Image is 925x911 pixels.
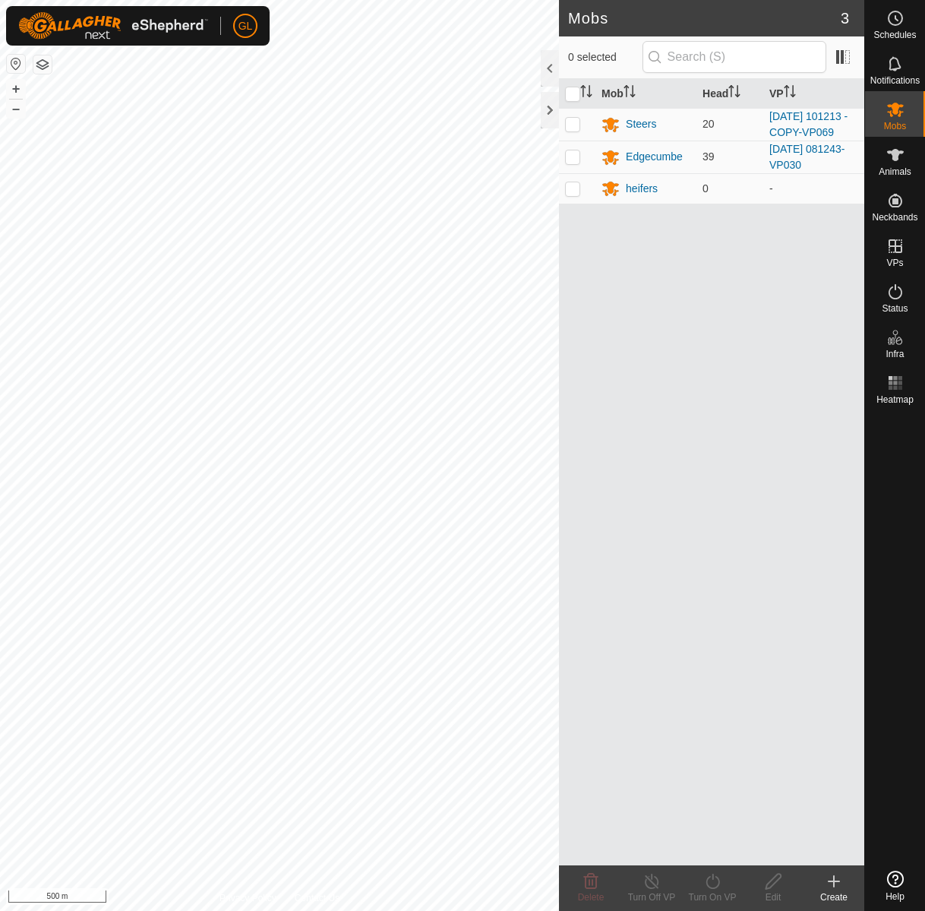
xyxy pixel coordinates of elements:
[763,173,864,204] td: -
[886,350,904,359] span: Infra
[626,116,656,132] div: Steers
[886,258,903,267] span: VPs
[624,87,636,100] p-sorticon: Activate to sort
[626,149,683,165] div: Edgecumbe
[642,41,826,73] input: Search (S)
[873,30,916,40] span: Schedules
[769,110,848,138] a: [DATE] 101213 - COPY-VP069
[702,118,715,130] span: 20
[841,7,849,30] span: 3
[595,79,696,109] th: Mob
[886,892,904,901] span: Help
[696,79,763,109] th: Head
[872,213,917,222] span: Neckbands
[626,181,658,197] div: heifers
[870,76,920,85] span: Notifications
[879,167,911,176] span: Animals
[803,890,864,904] div: Create
[33,55,52,74] button: Map Layers
[580,87,592,100] p-sorticon: Activate to sort
[763,79,864,109] th: VP
[219,891,276,905] a: Privacy Policy
[702,182,709,195] span: 0
[884,122,906,131] span: Mobs
[18,12,208,40] img: Gallagher Logo
[743,890,803,904] div: Edit
[702,150,715,163] span: 39
[784,87,796,100] p-sorticon: Activate to sort
[568,9,841,27] h2: Mobs
[882,304,908,313] span: Status
[238,18,253,34] span: GL
[295,891,339,905] a: Contact Us
[865,865,925,907] a: Help
[7,80,25,98] button: +
[682,890,743,904] div: Turn On VP
[876,395,914,404] span: Heatmap
[578,892,605,903] span: Delete
[7,100,25,118] button: –
[621,890,682,904] div: Turn Off VP
[728,87,740,100] p-sorticon: Activate to sort
[769,143,844,171] a: [DATE] 081243-VP030
[568,49,642,65] span: 0 selected
[7,55,25,73] button: Reset Map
